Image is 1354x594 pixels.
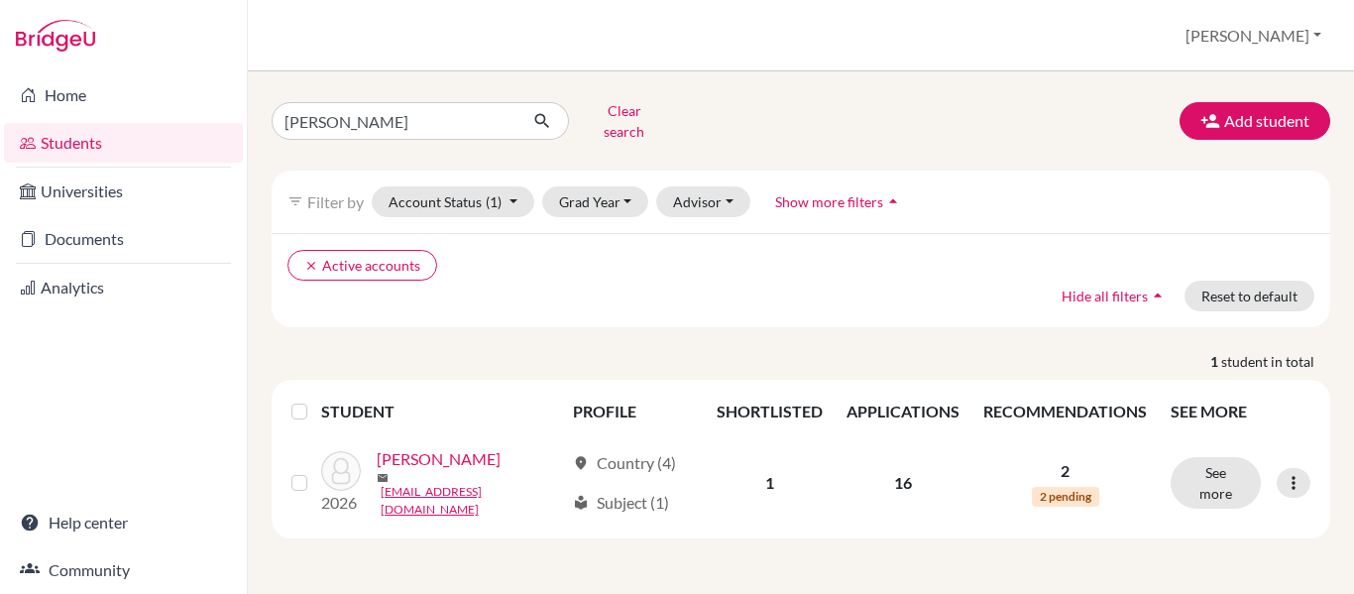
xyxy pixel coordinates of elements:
[4,219,243,259] a: Documents
[983,459,1147,483] p: 2
[705,388,835,435] th: SHORTLISTED
[758,186,920,217] button: Show more filtersarrow_drop_up
[287,250,437,281] button: clearActive accounts
[1045,281,1185,311] button: Hide all filtersarrow_drop_up
[1185,281,1314,311] button: Reset to default
[656,186,750,217] button: Advisor
[835,435,971,531] td: 16
[4,75,243,115] a: Home
[1210,351,1221,372] strong: 1
[372,186,534,217] button: Account Status(1)
[835,388,971,435] th: APPLICATIONS
[486,193,502,210] span: (1)
[1159,388,1322,435] th: SEE MORE
[4,550,243,590] a: Community
[321,451,361,491] img: Serrano, Juan Diego
[4,123,243,163] a: Students
[971,388,1159,435] th: RECOMMENDATIONS
[561,388,706,435] th: PROFILE
[1177,17,1330,55] button: [PERSON_NAME]
[272,102,517,140] input: Find student by name...
[573,491,669,515] div: Subject (1)
[1062,288,1148,304] span: Hide all filters
[4,172,243,211] a: Universities
[1148,286,1168,305] i: arrow_drop_up
[321,388,561,435] th: STUDENT
[705,435,835,531] td: 1
[377,472,389,484] span: mail
[304,259,318,273] i: clear
[321,491,361,515] p: 2026
[16,20,95,52] img: Bridge-U
[569,95,679,147] button: Clear search
[377,447,501,471] a: [PERSON_NAME]
[573,495,589,511] span: local_library
[573,455,589,471] span: location_on
[573,451,676,475] div: Country (4)
[4,268,243,307] a: Analytics
[775,193,883,210] span: Show more filters
[4,503,243,542] a: Help center
[1180,102,1330,140] button: Add student
[883,191,903,211] i: arrow_drop_up
[1032,487,1099,507] span: 2 pending
[381,483,564,519] a: [EMAIL_ADDRESS][DOMAIN_NAME]
[542,186,649,217] button: Grad Year
[1171,457,1261,509] button: See more
[1221,351,1330,372] span: student in total
[287,193,303,209] i: filter_list
[307,192,364,211] span: Filter by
